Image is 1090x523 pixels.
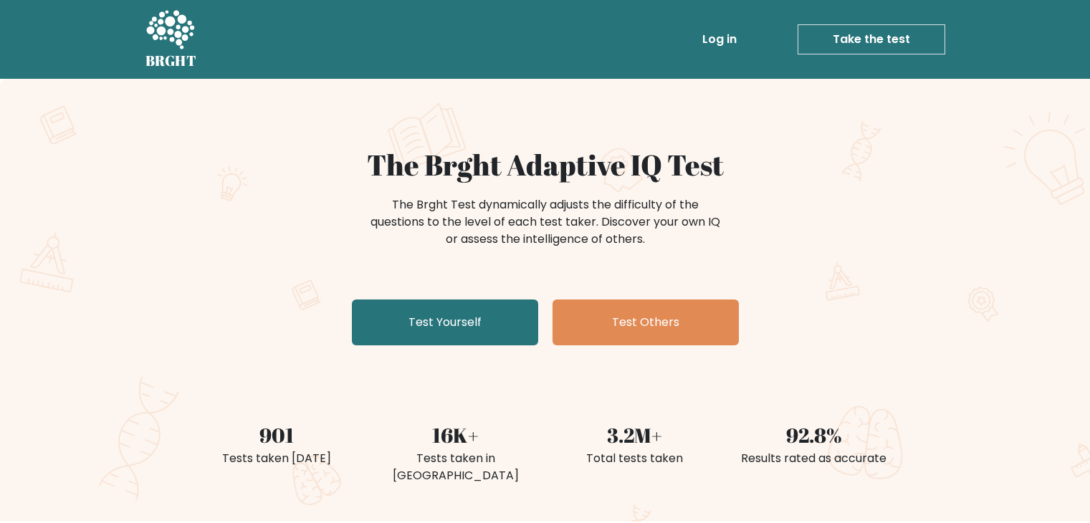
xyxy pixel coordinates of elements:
[733,450,895,467] div: Results rated as accurate
[366,196,725,248] div: The Brght Test dynamically adjusts the difficulty of the questions to the level of each test take...
[553,299,739,345] a: Test Others
[375,420,537,450] div: 16K+
[733,420,895,450] div: 92.8%
[798,24,945,54] a: Take the test
[554,420,716,450] div: 3.2M+
[375,450,537,484] div: Tests taken in [GEOGRAPHIC_DATA]
[145,6,197,73] a: BRGHT
[145,52,197,69] h5: BRGHT
[196,420,358,450] div: 901
[352,299,538,345] a: Test Yourself
[196,450,358,467] div: Tests taken [DATE]
[697,25,742,54] a: Log in
[554,450,716,467] div: Total tests taken
[196,148,895,182] h1: The Brght Adaptive IQ Test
